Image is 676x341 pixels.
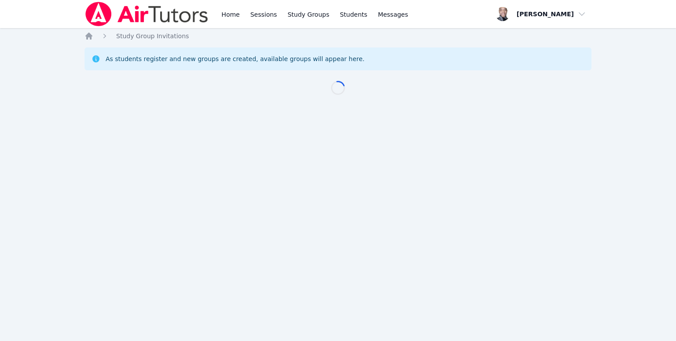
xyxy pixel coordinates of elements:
span: Study Group Invitations [116,33,189,40]
span: Messages [378,10,408,19]
div: As students register and new groups are created, available groups will appear here. [106,54,364,63]
a: Study Group Invitations [116,32,189,40]
img: Air Tutors [84,2,209,26]
nav: Breadcrumb [84,32,591,40]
